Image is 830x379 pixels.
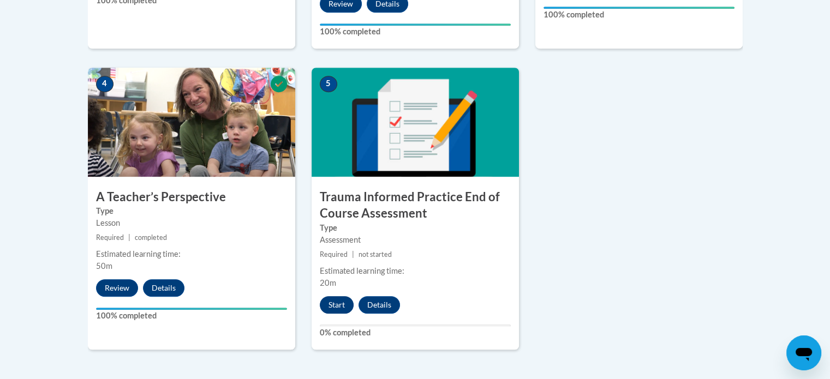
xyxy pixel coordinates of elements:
div: Your progress [320,23,511,26]
h3: Trauma Informed Practice End of Course Assessment [312,189,519,222]
span: 20m [320,278,336,287]
img: Course Image [312,68,519,177]
label: Type [320,222,511,234]
span: completed [135,233,167,242]
span: | [128,233,130,242]
label: Type [96,205,287,217]
span: 50m [96,261,112,270]
span: not started [359,250,392,258]
span: Required [96,233,124,242]
label: 100% completed [96,310,287,322]
span: 5 [320,76,337,92]
span: 4 [96,76,114,92]
div: Lesson [96,217,287,229]
div: Assessment [320,234,511,246]
button: Details [143,279,184,297]
h3: A Teacher’s Perspective [88,189,295,206]
button: Start [320,296,354,314]
button: Review [96,279,138,297]
span: | [352,250,354,258]
div: Estimated learning time: [320,265,511,277]
label: 100% completed [320,26,511,38]
label: 0% completed [320,327,511,339]
label: 100% completed [544,9,735,21]
iframe: Button to launch messaging window [786,335,821,370]
div: Estimated learning time: [96,248,287,260]
img: Course Image [88,68,295,177]
div: Your progress [544,7,735,9]
button: Details [359,296,400,314]
div: Your progress [96,308,287,310]
span: Required [320,250,348,258]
